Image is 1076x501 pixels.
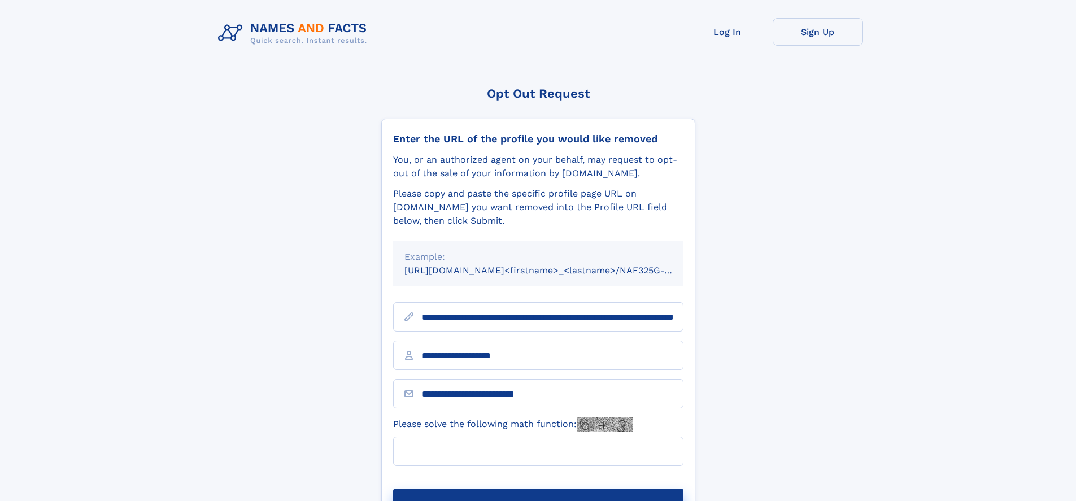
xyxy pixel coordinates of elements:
label: Please solve the following math function: [393,417,633,432]
div: Opt Out Request [381,86,695,101]
img: Logo Names and Facts [214,18,376,49]
div: You, or an authorized agent on your behalf, may request to opt-out of the sale of your informatio... [393,153,683,180]
small: [URL][DOMAIN_NAME]<firstname>_<lastname>/NAF325G-xxxxxxxx [404,265,705,276]
a: Sign Up [773,18,863,46]
div: Please copy and paste the specific profile page URL on [DOMAIN_NAME] you want removed into the Pr... [393,187,683,228]
a: Log In [682,18,773,46]
div: Enter the URL of the profile you would like removed [393,133,683,145]
div: Example: [404,250,672,264]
